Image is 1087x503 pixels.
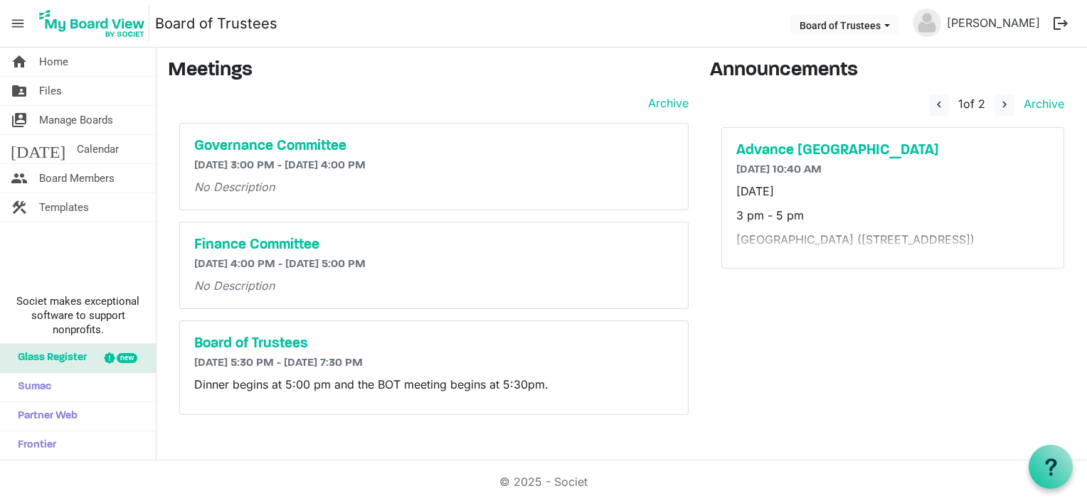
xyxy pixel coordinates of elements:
[194,178,674,195] p: No Description
[11,431,56,460] span: Frontier
[933,98,945,111] span: navigate_before
[39,77,62,105] span: Files
[958,97,985,111] span: of 2
[995,94,1014,116] button: navigate_next
[736,231,1049,248] p: [GEOGRAPHIC_DATA] ([STREET_ADDRESS])
[35,6,149,41] img: My Board View Logo
[736,207,1049,224] p: 3 pm - 5 pm
[958,97,963,111] span: 1
[194,335,674,352] a: Board of Trustees
[194,258,674,271] h6: [DATE] 4:00 PM - [DATE] 5:00 PM
[929,94,949,116] button: navigate_before
[168,59,689,83] h3: Meetings
[194,376,674,393] p: Dinner begins at 5:00 pm and the BOT meeting begins at 5:30pm.
[11,77,28,105] span: folder_shared
[194,159,674,173] h6: [DATE] 3:00 PM - [DATE] 4:00 PM
[39,106,113,134] span: Manage Boards
[790,15,899,35] button: Board of Trustees dropdownbutton
[1046,9,1076,38] button: logout
[11,373,51,401] span: Sumac
[11,48,28,76] span: home
[11,164,28,193] span: people
[194,277,674,294] p: No Description
[39,48,68,76] span: Home
[194,237,674,254] a: Finance Committee
[736,183,1049,200] p: [DATE]
[1018,97,1064,111] a: Archive
[941,9,1046,37] a: [PERSON_NAME]
[4,10,31,37] span: menu
[11,344,87,372] span: Glass Register
[736,164,822,175] span: [DATE] 10:40 AM
[155,9,277,38] a: Board of Trustees
[11,106,28,134] span: switch_account
[710,59,1076,83] h3: Announcements
[77,135,119,163] span: Calendar
[39,193,89,222] span: Templates
[736,142,1049,159] a: Advance [GEOGRAPHIC_DATA]
[11,193,28,222] span: construction
[6,294,149,337] span: Societ makes exceptional software to support nonprofits.
[499,475,588,489] a: © 2025 - Societ
[11,135,65,163] span: [DATE]
[642,94,689,112] a: Archive
[117,353,137,363] div: new
[35,6,155,41] a: My Board View Logo
[998,98,1011,111] span: navigate_next
[11,402,78,431] span: Partner Web
[913,9,941,37] img: no-profile-picture.svg
[194,357,674,370] h6: [DATE] 5:30 PM - [DATE] 7:30 PM
[194,138,674,155] a: Governance Committee
[39,164,115,193] span: Board Members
